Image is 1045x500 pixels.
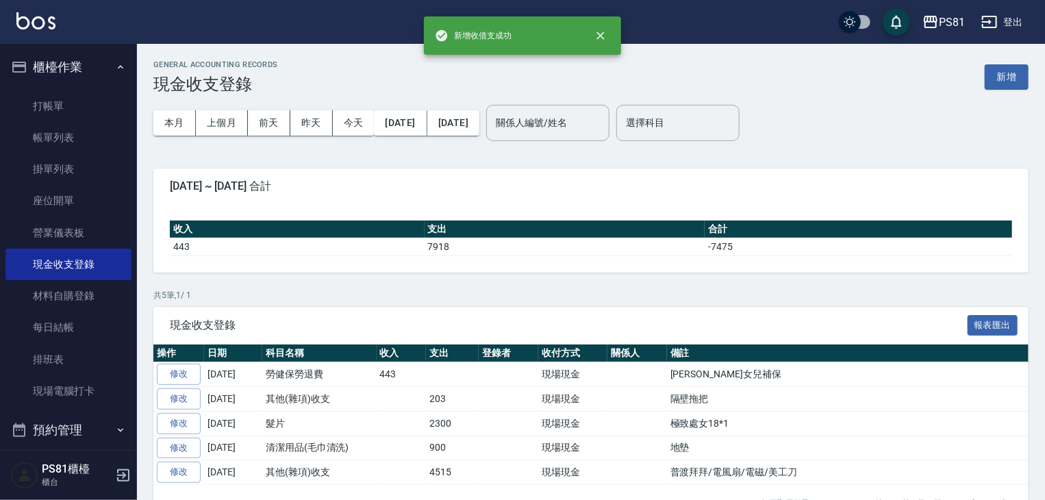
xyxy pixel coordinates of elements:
[538,362,607,387] td: 現場現金
[153,110,196,136] button: 本月
[248,110,290,136] button: 前天
[5,344,131,375] a: 排班表
[586,21,616,51] button: close
[262,460,377,485] td: 其他(雜項)收支
[976,10,1029,35] button: 登出
[204,387,262,412] td: [DATE]
[42,476,112,488] p: 櫃台
[435,29,512,42] span: 新增收借支成功
[667,436,1044,460] td: 地墊
[157,364,201,385] a: 修改
[426,387,479,412] td: 203
[262,411,377,436] td: 髮片
[157,413,201,434] a: 修改
[157,462,201,483] a: 修改
[883,8,910,36] button: save
[538,436,607,460] td: 現場現金
[968,318,1018,331] a: 報表匯出
[985,64,1029,90] button: 新增
[426,411,479,436] td: 2300
[5,249,131,280] a: 現金收支登錄
[5,122,131,153] a: 帳單列表
[5,412,131,448] button: 預約管理
[170,179,1012,193] span: [DATE] ~ [DATE] 合計
[11,462,38,489] img: Person
[5,153,131,185] a: 掛單列表
[427,110,479,136] button: [DATE]
[170,238,425,255] td: 443
[374,110,427,136] button: [DATE]
[538,345,607,362] th: 收付方式
[5,448,131,484] button: 報表及分析
[917,8,970,36] button: PS81
[425,238,705,255] td: 7918
[170,318,968,332] span: 現金收支登錄
[5,185,131,216] a: 座位開單
[204,362,262,387] td: [DATE]
[157,388,201,410] a: 修改
[153,345,204,362] th: 操作
[204,411,262,436] td: [DATE]
[262,362,377,387] td: 勞健保勞退費
[153,60,278,69] h2: GENERAL ACCOUNTING RECORDS
[667,345,1044,362] th: 備註
[538,460,607,485] td: 現場現金
[538,387,607,412] td: 現場現金
[426,460,479,485] td: 4515
[42,462,112,476] h5: PS81櫃檯
[157,438,201,459] a: 修改
[262,345,377,362] th: 科目名稱
[204,460,262,485] td: [DATE]
[170,221,425,238] th: 收入
[5,312,131,343] a: 每日結帳
[667,362,1044,387] td: [PERSON_NAME]女兒補保
[5,90,131,122] a: 打帳單
[425,221,705,238] th: 支出
[667,387,1044,412] td: 隔壁拖把
[196,110,248,136] button: 上個月
[426,345,479,362] th: 支出
[538,411,607,436] td: 現場現金
[705,221,1012,238] th: 合計
[262,436,377,460] td: 清潔用品(毛巾清洗)
[985,70,1029,83] a: 新增
[667,411,1044,436] td: 極致處女18*1
[204,345,262,362] th: 日期
[5,280,131,312] a: 材料自購登錄
[667,460,1044,485] td: 普渡拜拜/電風扇/電磁/美工刀
[290,110,333,136] button: 昨天
[968,315,1018,336] button: 報表匯出
[333,110,375,136] button: 今天
[16,12,55,29] img: Logo
[939,14,965,31] div: PS81
[607,345,667,362] th: 關係人
[5,375,131,407] a: 現場電腦打卡
[426,436,479,460] td: 900
[153,289,1029,301] p: 共 5 筆, 1 / 1
[377,362,427,387] td: 443
[204,436,262,460] td: [DATE]
[377,345,427,362] th: 收入
[705,238,1012,255] td: -7475
[479,345,538,362] th: 登錄者
[153,75,278,94] h3: 現金收支登錄
[262,387,377,412] td: 其他(雜項)收支
[5,217,131,249] a: 營業儀表板
[5,49,131,85] button: 櫃檯作業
